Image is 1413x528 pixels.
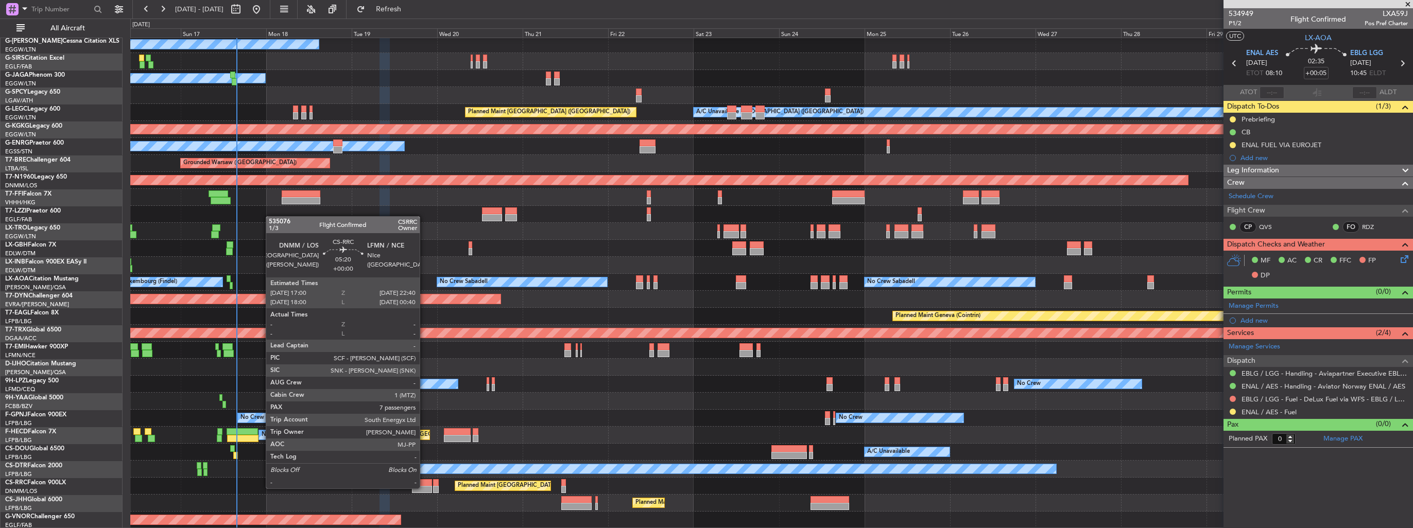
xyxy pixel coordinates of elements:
span: P1/2 [1229,19,1253,28]
span: [DATE] [1246,58,1267,68]
span: F-HECD [5,429,28,435]
a: QVS [1259,222,1282,232]
a: LX-GBHFalcon 7X [5,242,56,248]
span: Refresh [367,6,410,13]
span: LX-AOA [1305,32,1332,43]
a: LFPB/LBG [5,318,32,325]
div: Mon 25 [865,28,950,38]
span: Dispatch Checks and Weather [1227,239,1325,251]
a: EDLW/DTM [5,250,36,257]
a: 9H-YAAGlobal 5000 [5,395,63,401]
span: G-[PERSON_NAME] [5,38,62,44]
span: CS-JHH [5,497,27,503]
a: CS-JHHGlobal 6000 [5,497,62,503]
a: T7-FFIFalcon 7X [5,191,51,197]
a: EGGW/LTN [5,233,36,240]
a: T7-BREChallenger 604 [5,157,71,163]
span: ATOT [1240,87,1257,98]
span: 10:45 [1350,68,1367,79]
span: CS-DOU [5,446,29,452]
div: No Crew Sabadell [867,274,915,290]
a: EGGW/LTN [5,80,36,87]
div: Tue 26 [950,28,1036,38]
a: T7-TRXGlobal 6500 [5,327,61,333]
a: EBLG / LGG - Handling - Aviapartner Executive EBLG / LGG [1242,369,1408,378]
a: LFPB/LBG [5,436,32,444]
span: (0/0) [1376,286,1391,297]
div: Planned Maint [GEOGRAPHIC_DATA] ([GEOGRAPHIC_DATA]) [635,495,798,511]
span: 9H-YAA [5,395,28,401]
a: T7-DYNChallenger 604 [5,293,73,299]
span: Permits [1227,287,1251,298]
div: A/C Unavailable [867,444,910,460]
a: G-VNORChallenger 650 [5,514,75,520]
div: No Crew Sabadell [440,274,488,290]
span: 9H-LPZ [5,378,26,384]
span: (2/4) [1376,327,1391,338]
a: T7-LZZIPraetor 600 [5,208,61,214]
a: EDLW/DTM [5,267,36,274]
div: ENAL FUEL VIA EUROJET [1242,140,1321,149]
a: EBLG / LGG - Fuel - DeLux Fuel via WFS - EBLG / LGG [1242,395,1408,403]
span: 02:35 [1308,57,1324,67]
a: EVRA/[PERSON_NAME] [5,301,69,308]
div: Sun 24 [779,28,865,38]
a: DNMM/LOS [5,182,37,189]
div: Sat 23 [694,28,779,38]
a: G-[PERSON_NAME]Cessna Citation XLS [5,38,119,44]
a: LGAV/ATH [5,97,33,104]
span: Flight Crew [1227,205,1265,217]
div: A/C Unavailable [GEOGRAPHIC_DATA] ([GEOGRAPHIC_DATA]) [696,104,864,120]
span: G-JAGA [5,72,29,78]
span: G-SIRS [5,55,25,61]
a: EGSS/STN [5,148,32,155]
a: G-JAGAPhenom 300 [5,72,65,78]
div: Add new [1240,316,1408,325]
span: CS-RRC [5,480,27,486]
span: MF [1261,256,1270,266]
span: AC [1287,256,1297,266]
div: No Crew [240,410,264,426]
a: [PERSON_NAME]/QSA [5,368,66,376]
a: Manage Services [1229,342,1280,352]
a: T7-EMIHawker 900XP [5,344,68,350]
div: Tue 19 [352,28,437,38]
span: 08:10 [1266,68,1282,79]
div: No Crew [839,410,863,426]
div: Thu 28 [1121,28,1207,38]
span: F-GPNJ [5,412,27,418]
div: No Crew [333,376,356,392]
a: DGAA/ACC [5,335,37,342]
div: No Crew [1017,376,1041,392]
span: Pax [1227,419,1238,431]
a: G-SPCYLegacy 650 [5,89,60,95]
button: UTC [1226,31,1244,41]
div: Prebriefing [1242,115,1275,124]
div: [DATE] [132,21,150,29]
span: ELDT [1369,68,1386,79]
div: Wed 20 [437,28,523,38]
a: LX-TROLegacy 650 [5,225,60,231]
a: LFPB/LBG [5,470,32,478]
a: EGGW/LTN [5,131,36,138]
div: Planned Maint [GEOGRAPHIC_DATA] ([GEOGRAPHIC_DATA]) [458,478,620,494]
span: T7-FFI [5,191,23,197]
a: LFPB/LBG [5,419,32,427]
span: FP [1368,256,1376,266]
div: Wed 27 [1036,28,1121,38]
span: ALDT [1380,87,1397,98]
a: G-SIRSCitation Excel [5,55,64,61]
a: D-IJHOCitation Mustang [5,361,76,367]
span: G-LEGC [5,106,27,112]
a: [PERSON_NAME]/QSA [5,284,66,291]
span: LX-GBH [5,242,28,248]
span: EBLG LGG [1350,48,1383,59]
a: EGGW/LTN [5,46,36,54]
a: Manage Permits [1229,301,1279,311]
div: No Crew [262,427,285,443]
a: LFPB/LBG [5,453,32,461]
span: LX-AOA [5,276,29,282]
span: Crew [1227,177,1245,189]
span: G-SPCY [5,89,27,95]
div: Planned Maint [GEOGRAPHIC_DATA] ([GEOGRAPHIC_DATA]) [301,444,463,460]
